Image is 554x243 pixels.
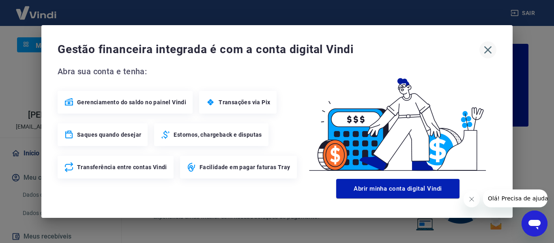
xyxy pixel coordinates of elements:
[299,65,496,176] img: Good Billing
[174,131,262,139] span: Estornos, chargeback e disputas
[77,163,167,171] span: Transferência entre contas Vindi
[200,163,290,171] span: Facilidade em pagar faturas Tray
[483,189,548,207] iframe: Mensagem da empresa
[522,211,548,237] iframe: Botão para abrir a janela de mensagens
[58,65,299,78] span: Abra sua conta e tenha:
[336,179,460,198] button: Abrir minha conta digital Vindi
[77,131,141,139] span: Saques quando desejar
[5,6,68,12] span: Olá! Precisa de ajuda?
[58,41,479,58] span: Gestão financeira integrada é com a conta digital Vindi
[219,98,270,106] span: Transações via Pix
[77,98,186,106] span: Gerenciamento do saldo no painel Vindi
[464,191,480,207] iframe: Fechar mensagem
